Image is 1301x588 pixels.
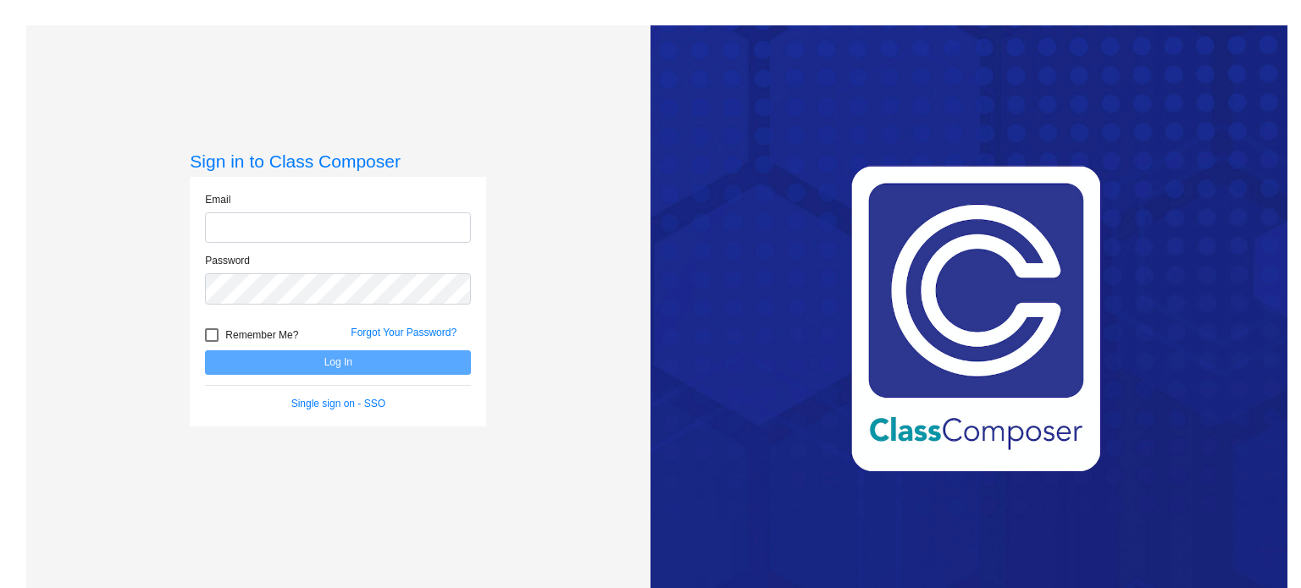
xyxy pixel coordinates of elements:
label: Password [205,253,250,268]
a: Single sign on - SSO [291,398,385,409]
button: Log In [205,350,471,375]
h3: Sign in to Class Composer [190,151,486,172]
span: Remember Me? [225,325,298,345]
label: Email [205,192,230,207]
a: Forgot Your Password? [351,327,457,338]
